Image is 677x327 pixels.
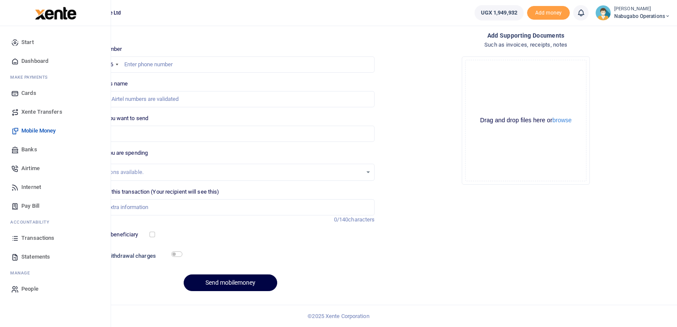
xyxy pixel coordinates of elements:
[21,108,62,116] span: Xente Transfers
[21,145,37,154] span: Banks
[595,5,670,21] a: profile-user [PERSON_NAME] Nabugabo operations
[481,9,517,17] span: UGX 1,949,932
[471,5,527,21] li: Wallet ballance
[7,178,104,197] a: Internet
[87,253,179,259] h6: Include withdrawal charges
[86,114,148,123] label: Amount you want to send
[7,266,104,280] li: M
[21,285,38,293] span: People
[462,56,590,185] div: File Uploader
[86,126,375,142] input: UGX
[93,168,363,177] div: No options available.
[15,270,30,276] span: anage
[7,197,104,215] a: Pay Bill
[614,6,670,13] small: [PERSON_NAME]
[17,219,49,225] span: countability
[381,40,670,50] h4: Such as invoices, receipts, notes
[381,31,670,40] h4: Add supporting Documents
[34,9,76,16] a: logo-small logo-large logo-large
[7,71,104,84] li: M
[475,5,524,21] a: UGX 1,949,932
[7,247,104,266] a: Statements
[7,121,104,140] a: Mobile Money
[466,116,586,124] div: Drag and drop files here or
[35,7,76,20] img: logo-large
[86,45,122,53] label: Phone number
[184,274,277,291] button: Send mobilemoney
[86,199,375,215] input: Enter extra information
[21,253,50,261] span: Statements
[334,216,349,223] span: 0/140
[21,89,36,97] span: Cards
[21,183,41,191] span: Internet
[7,84,104,103] a: Cards
[86,56,375,73] input: Enter phone number
[7,215,104,229] li: Ac
[527,6,570,20] span: Add money
[86,149,148,157] label: Reason you are spending
[527,9,570,15] a: Add money
[7,159,104,178] a: Airtime
[7,103,104,121] a: Xente Transfers
[552,117,571,123] button: browse
[614,12,670,20] span: Nabugabo operations
[15,74,48,80] span: ake Payments
[527,6,570,20] li: Toup your wallet
[21,202,39,210] span: Pay Bill
[21,164,40,173] span: Airtime
[86,91,375,107] input: MTN & Airtel numbers are validated
[7,33,104,52] a: Start
[21,234,54,242] span: Transactions
[7,229,104,247] a: Transactions
[7,52,104,71] a: Dashboard
[7,280,104,298] a: People
[21,127,56,135] span: Mobile Money
[7,140,104,159] a: Banks
[348,216,375,223] span: characters
[86,188,220,196] label: Memo for this transaction (Your recipient will see this)
[21,38,34,47] span: Start
[87,230,138,239] label: Save this beneficiary
[21,57,48,65] span: Dashboard
[595,5,611,21] img: profile-user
